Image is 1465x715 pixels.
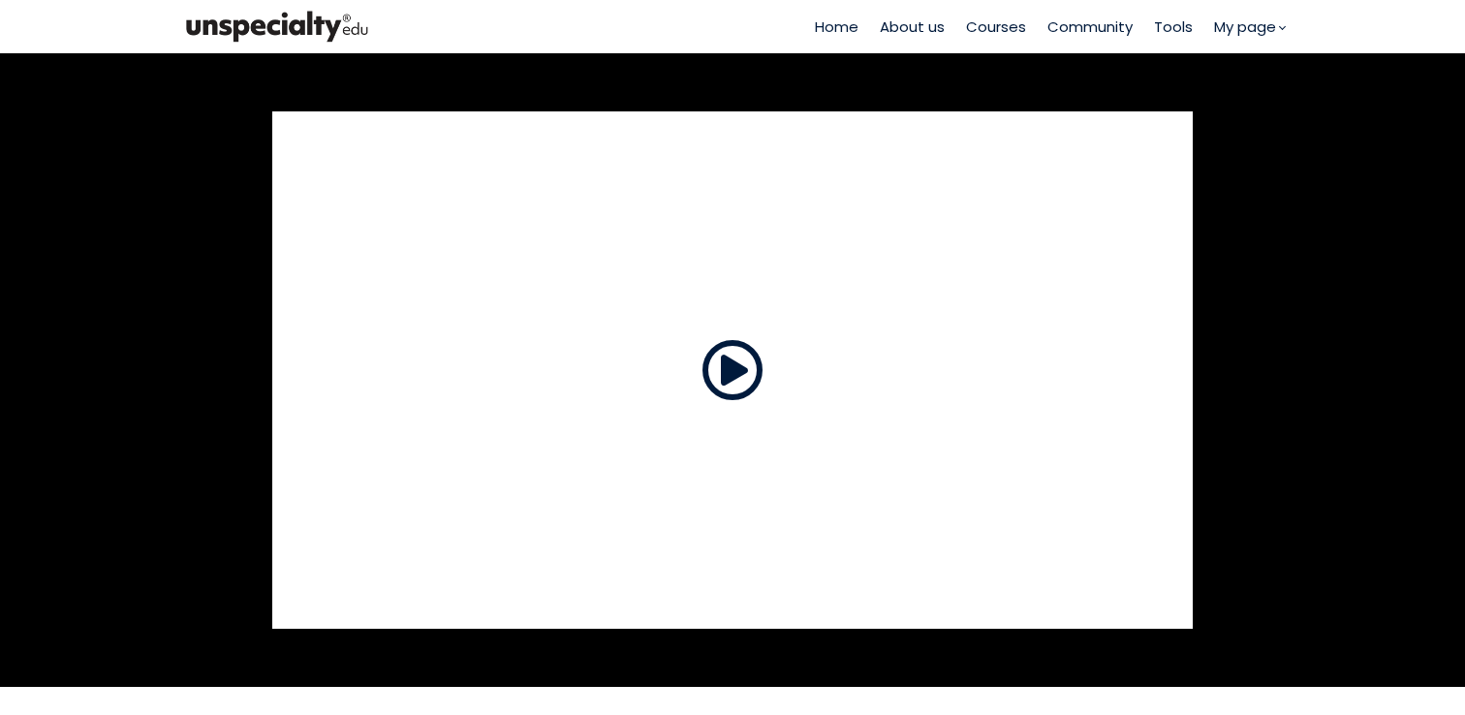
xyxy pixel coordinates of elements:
[815,16,858,38] a: Home
[1154,16,1193,38] a: Tools
[1214,16,1276,38] span: My page
[1047,16,1133,38] a: Community
[180,7,374,47] img: bc390a18feecddb333977e298b3a00a1.png
[966,16,1026,38] a: Courses
[880,16,945,38] a: About us
[1214,16,1285,38] a: My page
